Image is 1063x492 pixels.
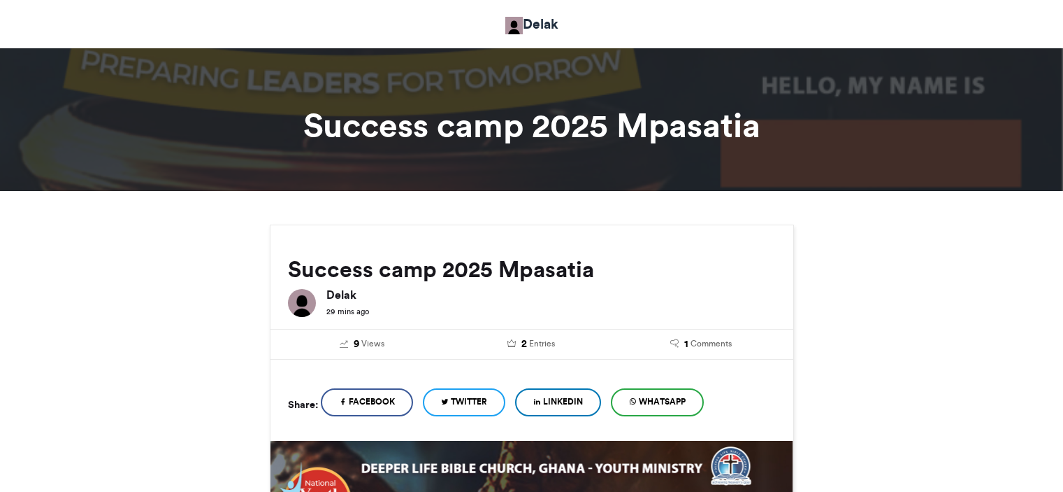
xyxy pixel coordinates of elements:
small: 29 mins ago [326,307,369,316]
span: 1 [684,337,688,352]
span: Facebook [349,395,395,408]
a: Twitter [423,388,505,416]
a: WhatsApp [611,388,704,416]
h1: Success camp 2025 Mpasatia [144,108,920,142]
a: Delak [505,14,558,34]
h2: Success camp 2025 Mpasatia [288,257,776,282]
span: Comments [690,337,732,350]
span: Views [361,337,384,350]
a: LinkedIn [515,388,601,416]
a: 1 Comments [627,337,776,352]
span: LinkedIn [543,395,583,408]
a: 9 Views [288,337,437,352]
img: Moses Kumesi [505,17,523,34]
span: WhatsApp [639,395,686,408]
img: Delak [288,289,316,317]
a: 2 Entries [457,337,606,352]
h5: Share: [288,395,318,414]
h6: Delak [326,289,776,300]
span: 2 [521,337,527,352]
span: Entries [529,337,555,350]
span: 9 [354,337,359,352]
span: Twitter [451,395,487,408]
a: Facebook [321,388,413,416]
